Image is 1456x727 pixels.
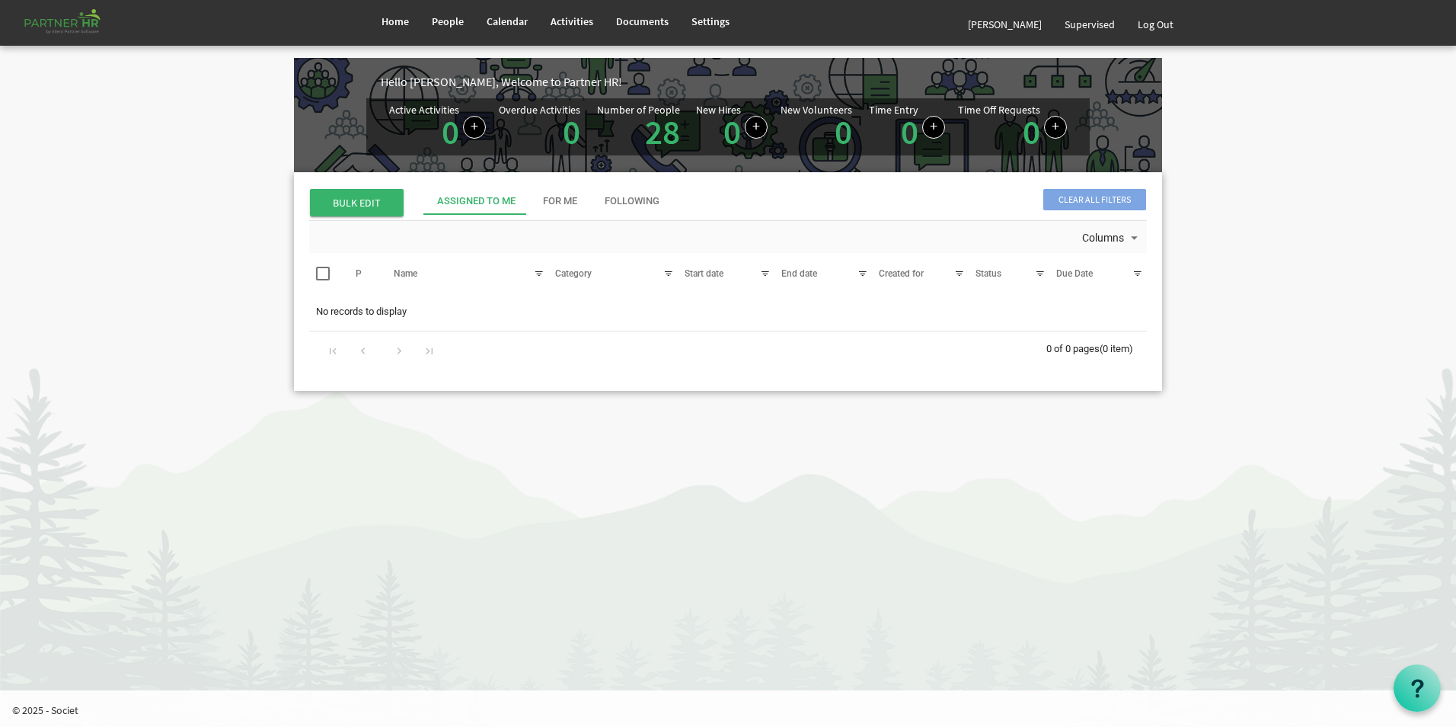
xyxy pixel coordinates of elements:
a: [PERSON_NAME] [956,3,1053,46]
span: Created for [879,268,924,279]
div: For Me [543,194,577,209]
div: Go to last page [419,339,439,360]
div: Columns [1079,221,1145,253]
div: 0 of 0 pages (0 item) [1046,331,1147,363]
span: Documents [616,14,669,28]
div: People hired in the last 7 days [696,104,768,149]
a: 0 [723,110,741,153]
div: Time Off Requests [958,104,1040,115]
a: Log hours [922,116,945,139]
a: 28 [645,110,680,153]
div: Go to previous page [353,339,373,360]
span: Name [394,268,417,279]
a: Log Out [1126,3,1185,46]
td: No records to display [309,297,1147,326]
div: Assigned To Me [437,194,516,209]
div: Activities assigned to you for which the Due Date is passed [499,104,584,149]
span: End date [781,268,817,279]
button: Columns [1079,229,1145,248]
div: Following [605,194,659,209]
div: Active Activities [389,104,459,115]
div: Hello [PERSON_NAME], Welcome to Partner HR! [381,73,1162,91]
div: New Hires [696,104,741,115]
span: People [432,14,464,28]
span: Home [382,14,409,28]
span: Settings [691,14,730,28]
div: Time Entry [869,104,918,115]
a: Create a new Activity [463,116,486,139]
p: © 2025 - Societ [12,703,1456,718]
div: Number of active Activities in Partner HR [389,104,486,149]
span: Activities [551,14,593,28]
span: Category [555,268,592,279]
div: Overdue Activities [499,104,580,115]
span: Clear all filters [1043,189,1146,210]
span: 0 of 0 pages [1046,343,1100,354]
a: Supervised [1053,3,1126,46]
a: Create a new time off request [1044,116,1067,139]
div: New Volunteers [781,104,852,115]
span: Calendar [487,14,528,28]
span: Supervised [1065,18,1115,31]
span: Start date [685,268,723,279]
a: 0 [835,110,852,153]
span: Columns [1081,229,1126,248]
div: Volunteer hired in the last 7 days [781,104,856,149]
div: Number of Time Entries [869,104,945,149]
a: 0 [442,110,459,153]
div: Number of active time off requests [958,104,1067,149]
a: Add new person to Partner HR [745,116,768,139]
div: Go to first page [323,339,343,360]
span: (0 item) [1100,343,1133,354]
span: Status [975,268,1001,279]
div: Total number of active people in Partner HR [597,104,684,149]
a: 0 [1023,110,1040,153]
a: 0 [901,110,918,153]
div: Go to next page [389,339,410,360]
span: P [356,268,362,279]
a: 0 [563,110,580,153]
span: BULK EDIT [310,189,404,216]
div: tab-header [423,187,1261,215]
div: Number of People [597,104,680,115]
span: Due Date [1056,268,1093,279]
